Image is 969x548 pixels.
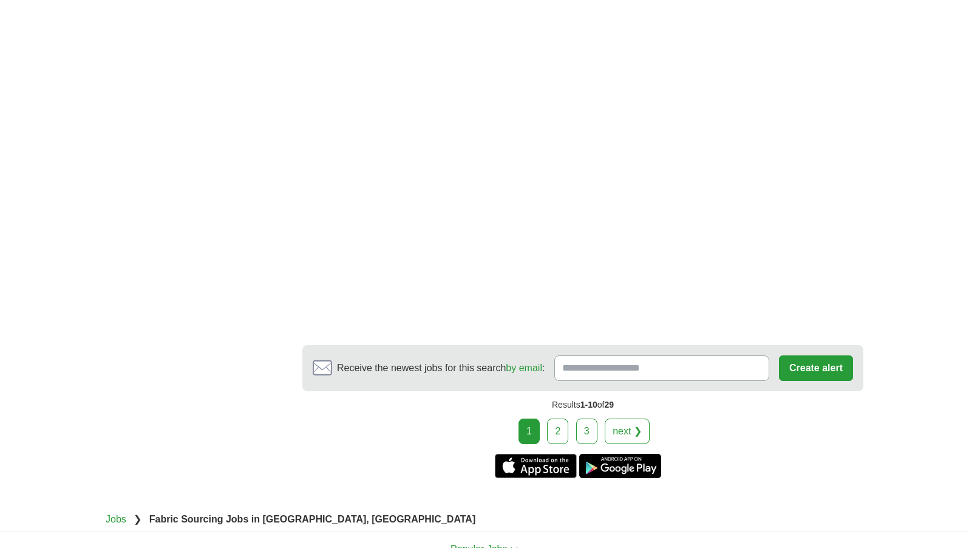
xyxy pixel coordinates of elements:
[547,419,568,444] a: 2
[302,391,863,419] div: Results of
[518,419,540,444] div: 1
[604,400,614,409] span: 29
[779,355,853,381] button: Create alert
[605,419,650,444] a: next ❯
[579,454,661,478] a: Get the Android app
[576,419,597,444] a: 3
[495,454,577,478] a: Get the iPhone app
[149,514,476,524] strong: Fabric Sourcing Jobs in [GEOGRAPHIC_DATA], [GEOGRAPHIC_DATA]
[134,514,141,524] span: ❯
[106,514,126,524] a: Jobs
[580,400,597,409] span: 1-10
